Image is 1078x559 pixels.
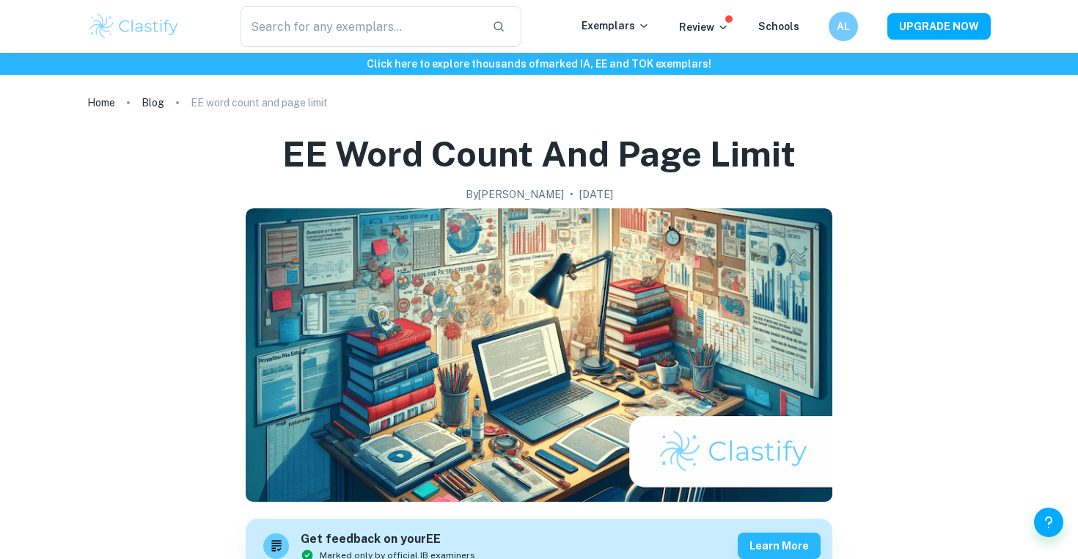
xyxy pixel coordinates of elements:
[758,21,799,32] a: Schools
[1034,508,1063,537] button: Help and Feedback
[87,12,180,41] img: Clastify logo
[301,530,475,549] h6: Get feedback on your EE
[829,12,858,41] button: AL
[282,131,796,178] h1: EE word count and page limit
[570,186,573,202] p: •
[466,186,564,202] h2: By [PERSON_NAME]
[191,95,328,111] p: EE word count and page limit
[246,208,832,502] img: EE word count and page limit cover image
[887,13,991,40] button: UPGRADE NOW
[579,186,613,202] h2: [DATE]
[738,533,821,559] button: Learn more
[142,92,164,113] a: Blog
[3,56,1075,72] h6: Click here to explore thousands of marked IA, EE and TOK exemplars !
[582,18,650,34] p: Exemplars
[835,18,852,34] h6: AL
[241,6,480,47] input: Search for any exemplars...
[679,19,729,35] p: Review
[87,92,115,113] a: Home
